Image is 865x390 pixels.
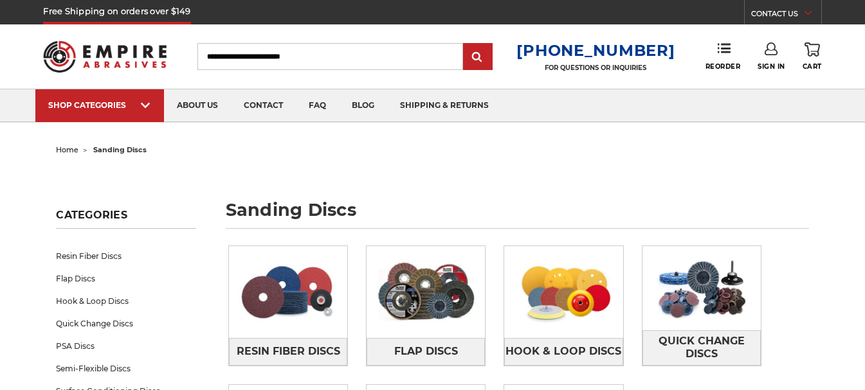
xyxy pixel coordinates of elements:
[642,330,761,366] a: Quick Change Discs
[504,250,623,334] img: Hook & Loop Discs
[706,42,741,70] a: Reorder
[56,267,196,290] a: Flap Discs
[394,341,458,362] span: Flap Discs
[48,100,151,110] div: SHOP CATEGORIES
[237,341,340,362] span: Resin Fiber Discs
[504,338,623,366] a: Hook & Loop Discs
[56,335,196,357] a: PSA Discs
[56,209,196,229] h5: Categories
[465,44,491,70] input: Submit
[706,62,741,71] span: Reorder
[56,245,196,267] a: Resin Fiber Discs
[516,64,675,72] p: FOR QUESTIONS OR INQUIRIES
[758,62,785,71] span: Sign In
[164,89,231,122] a: about us
[387,89,502,122] a: shipping & returns
[643,330,760,365] span: Quick Change Discs
[229,338,347,366] a: Resin Fiber Discs
[339,89,387,122] a: blog
[226,201,809,229] h1: sanding discs
[56,312,196,335] a: Quick Change Discs
[516,41,675,60] a: [PHONE_NUMBER]
[56,290,196,312] a: Hook & Loop Discs
[803,42,822,71] a: Cart
[43,33,166,81] img: Empire Abrasives
[56,145,78,154] a: home
[367,338,485,366] a: Flap Discs
[296,89,339,122] a: faq
[229,250,347,334] img: Resin Fiber Discs
[231,89,296,122] a: contact
[56,357,196,380] a: Semi-Flexible Discs
[751,6,821,24] a: CONTACT US
[367,250,485,334] img: Flap Discs
[803,62,822,71] span: Cart
[642,246,761,330] img: Quick Change Discs
[93,145,147,154] span: sanding discs
[505,341,621,362] span: Hook & Loop Discs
